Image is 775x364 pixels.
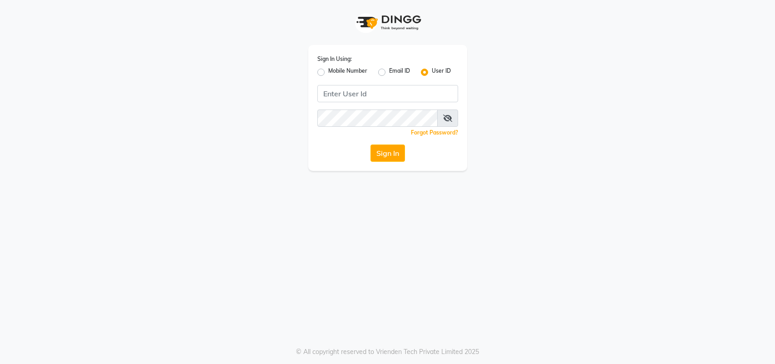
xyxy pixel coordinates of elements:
input: Username [317,85,458,102]
label: User ID [432,67,451,78]
a: Forgot Password? [411,129,458,136]
label: Sign In Using: [317,55,352,63]
button: Sign In [370,145,405,162]
input: Username [317,110,438,127]
img: logo1.svg [351,9,424,36]
label: Email ID [389,67,410,78]
label: Mobile Number [328,67,367,78]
